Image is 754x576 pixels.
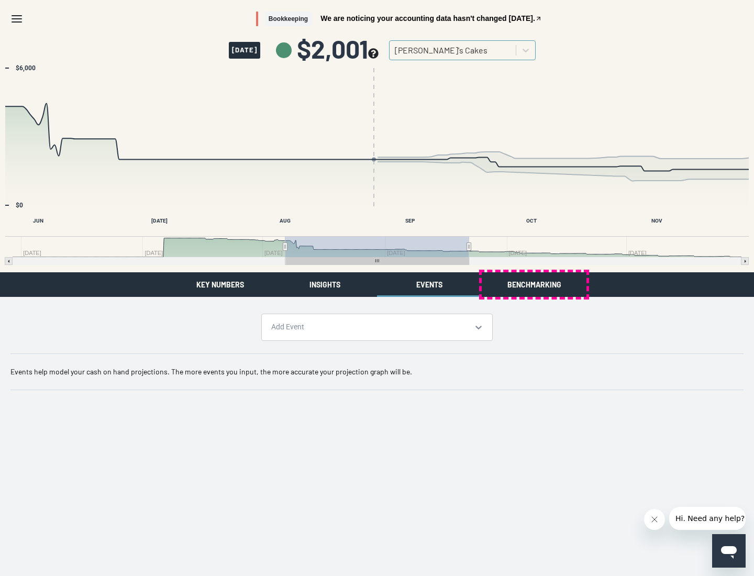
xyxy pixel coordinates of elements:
div: Add Event [271,322,468,333]
span: We are noticing your accounting data hasn't changed [DATE]. [320,15,535,22]
text: AUG [280,218,291,224]
text: SEP [405,218,415,224]
text: [DATE] [151,218,168,224]
iframe: Button to launch messaging window [712,534,746,568]
button: Key Numbers [168,272,272,297]
text: $6,000 [16,64,36,72]
text: NOV [651,218,662,224]
span: $2,001 [297,36,379,61]
button: Benchmarking [482,272,586,297]
button: see more about your cashflow projection [368,48,379,60]
p: Events help model your cash on hand projections. The more events you input, the more accurate you... [10,367,744,377]
text: OCT [526,218,537,224]
text: $0 [16,202,23,209]
svg: Menu [10,13,23,25]
button: Insights [272,272,377,297]
span: Bookkeeping [264,12,312,27]
iframe: Close message [644,509,665,530]
button: BookkeepingWe are noticing your accounting data hasn't changed [DATE]. [256,12,542,27]
iframe: Message from company [669,507,746,530]
button: Events [377,272,482,297]
text: JUN [33,218,43,224]
span: [DATE] [229,42,260,59]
